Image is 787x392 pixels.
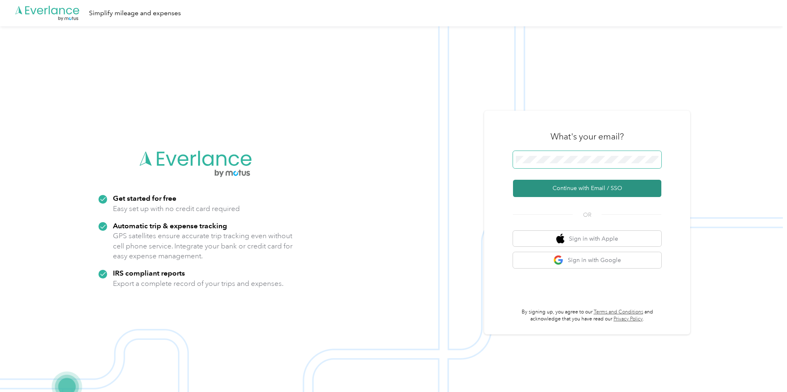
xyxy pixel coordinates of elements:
[89,8,181,19] div: Simplify mileage and expenses
[513,252,661,268] button: google logoSign in with Google
[513,308,661,323] p: By signing up, you agree to our and acknowledge that you have read our .
[113,231,293,261] p: GPS satellites ensure accurate trip tracking even without cell phone service. Integrate your bank...
[556,234,564,244] img: apple logo
[594,309,643,315] a: Terms and Conditions
[113,194,176,202] strong: Get started for free
[113,269,185,277] strong: IRS compliant reports
[113,278,283,289] p: Export a complete record of your trips and expenses.
[113,221,227,230] strong: Automatic trip & expense tracking
[513,180,661,197] button: Continue with Email / SSO
[550,131,624,142] h3: What's your email?
[513,231,661,247] button: apple logoSign in with Apple
[553,255,564,265] img: google logo
[614,316,643,322] a: Privacy Policy
[113,204,240,214] p: Easy set up with no credit card required
[573,211,602,219] span: OR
